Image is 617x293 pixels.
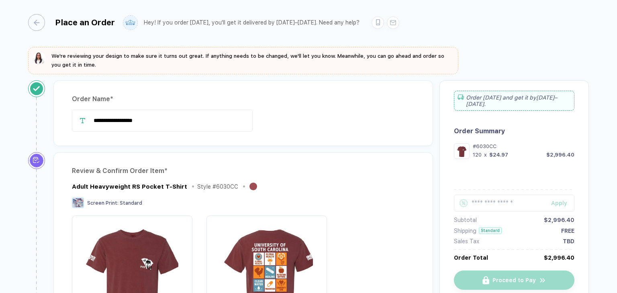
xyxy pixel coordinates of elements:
[544,217,574,223] div: $2,996.40
[454,254,488,261] div: Order Total
[454,238,479,244] div: Sales Tax
[473,143,574,149] div: #6030CC
[473,152,482,158] div: 120
[551,200,574,206] div: Apply
[120,200,142,206] span: Standard
[87,200,118,206] span: Screen Print :
[454,127,574,135] div: Order Summary
[479,227,502,234] div: Standard
[72,93,415,106] div: Order Name
[51,53,444,68] span: We're reviewing your design to make sure it turns out great. If anything needs to be changed, we'...
[123,16,137,30] img: user profile
[72,197,84,208] img: Screen Print
[483,152,488,158] div: x
[546,152,574,158] div: $2,996.40
[197,183,238,190] div: Style # 6030CC
[544,254,574,261] div: $2,996.40
[454,217,477,223] div: Subtotal
[72,183,187,190] div: Adult Heavyweight RS Pocket T-Shirt
[489,152,508,158] div: $24.97
[454,228,476,234] div: Shipping
[33,52,46,65] img: sophie
[561,228,574,234] div: FREE
[563,238,574,244] div: TBD
[72,165,415,177] div: Review & Confirm Order Item
[55,18,115,27] div: Place an Order
[454,91,574,111] div: Order [DATE] and get it by [DATE]–[DATE] .
[541,195,574,212] button: Apply
[33,52,454,69] button: We're reviewing your design to make sure it turns out great. If anything needs to be changed, we'...
[456,145,468,157] img: 1757633603260kyqkj_nt_front.png
[144,19,360,26] div: Hey! If you order [DATE], you'll get it delivered by [DATE]–[DATE]. Need any help?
